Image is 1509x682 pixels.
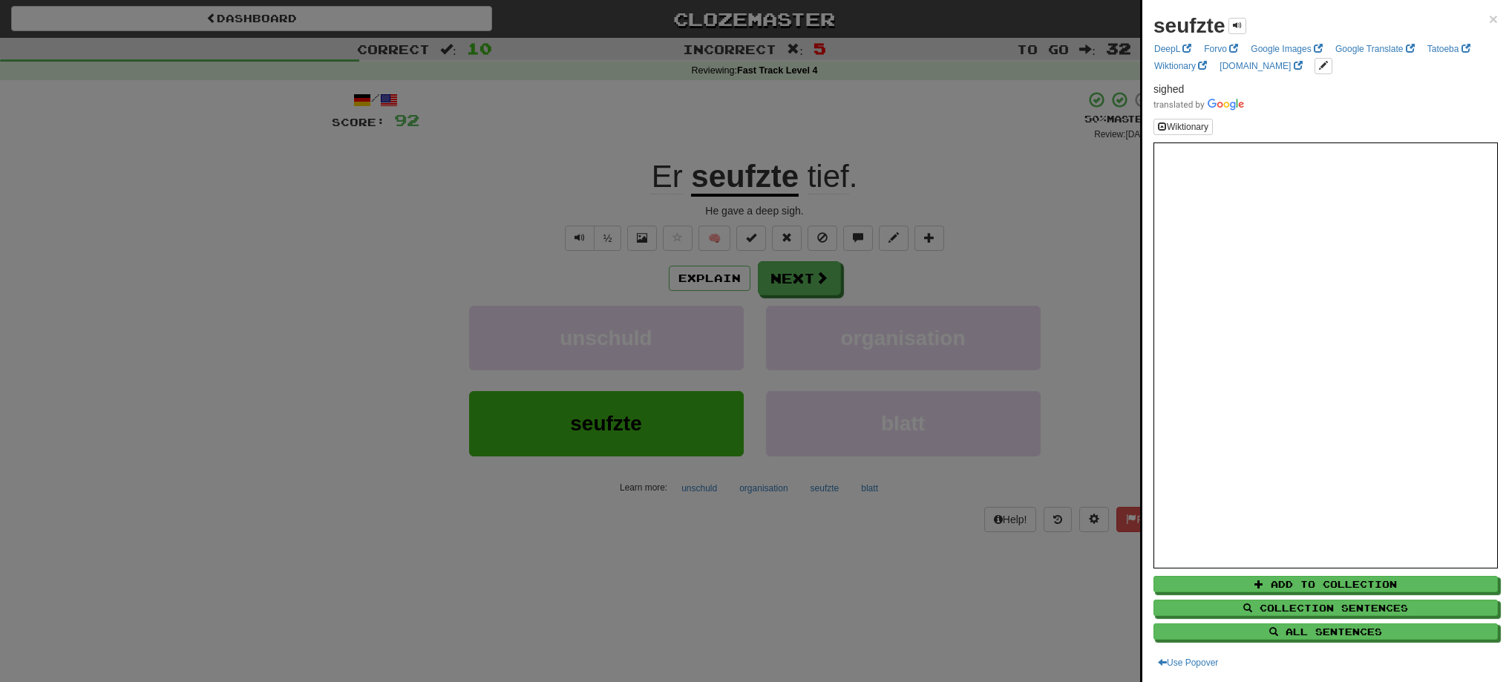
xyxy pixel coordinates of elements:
button: Use Popover [1153,655,1222,671]
a: Tatoeba [1423,41,1475,57]
img: Color short [1153,99,1244,111]
button: edit links [1315,58,1332,74]
a: Forvo [1199,41,1243,57]
span: × [1489,10,1498,27]
a: Wiktionary [1150,58,1211,74]
button: Add to Collection [1153,576,1498,592]
button: Wiktionary [1153,119,1213,135]
button: All Sentences [1153,623,1498,640]
a: Google Translate [1331,41,1419,57]
button: Collection Sentences [1153,600,1498,616]
strong: seufzte [1153,14,1225,37]
button: Close [1489,11,1498,27]
a: [DOMAIN_NAME] [1215,58,1306,74]
span: sighed [1153,83,1184,95]
a: DeepL [1150,41,1196,57]
a: Google Images [1246,41,1327,57]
